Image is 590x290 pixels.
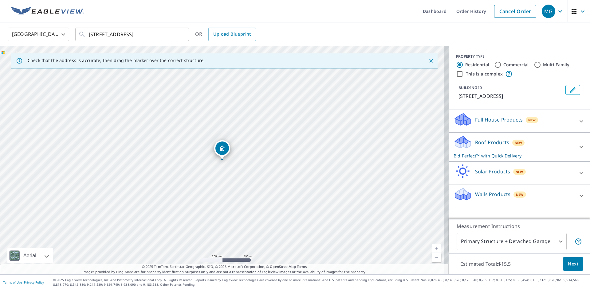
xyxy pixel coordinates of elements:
[8,26,69,43] div: [GEOGRAPHIC_DATA]
[458,92,563,100] p: [STREET_ADDRESS]
[454,187,585,204] div: Walls ProductsNew
[475,116,523,123] p: Full House Products
[465,62,489,68] label: Residential
[22,248,38,263] div: Aerial
[457,222,582,230] p: Measurement Instructions
[89,26,176,43] input: Search by address or latitude-longitude
[455,257,516,271] p: Estimated Total: $15.5
[3,280,22,284] a: Terms of Use
[432,244,441,253] a: Current Level 17, Zoom In
[528,118,536,122] span: New
[503,62,529,68] label: Commercial
[494,5,536,18] a: Cancel Order
[208,28,256,41] a: Upload Blueprint
[575,238,582,245] span: Your report will include the primary structure and a detached garage if one exists.
[568,260,578,268] span: Next
[7,248,53,263] div: Aerial
[565,85,580,95] button: Edit building 1
[3,280,44,284] p: |
[454,164,585,182] div: Solar ProductsNew
[475,191,510,198] p: Walls Products
[475,139,509,146] p: Roof Products
[11,7,84,16] img: EV Logo
[516,192,524,197] span: New
[458,85,482,90] p: BUILDING ID
[195,28,256,41] div: OR
[454,135,585,159] div: Roof ProductsNewBid Perfect™ with Quick Delivery
[213,30,251,38] span: Upload Blueprint
[427,57,435,65] button: Close
[454,153,574,159] p: Bid Perfect™ with Quick Delivery
[542,5,555,18] div: MG
[53,278,587,287] p: © 2025 Eagle View Technologies, Inc. and Pictometry International Corp. All Rights Reserved. Repo...
[456,54,583,59] div: PROPERTY TYPE
[270,264,296,269] a: OpenStreetMap
[466,71,503,77] label: This is a complex
[432,253,441,262] a: Current Level 17, Zoom Out
[297,264,307,269] a: Terms
[543,62,570,68] label: Multi-Family
[516,169,523,174] span: New
[563,257,583,271] button: Next
[454,112,585,130] div: Full House ProductsNew
[24,280,44,284] a: Privacy Policy
[142,264,307,269] span: © 2025 TomTom, Earthstar Geographics SIO, © 2025 Microsoft Corporation, ©
[28,58,205,63] p: Check that the address is accurate, then drag the marker over the correct structure.
[457,233,567,250] div: Primary Structure + Detached Garage
[475,168,510,175] p: Solar Products
[515,140,522,145] span: New
[214,140,230,159] div: Dropped pin, building 1, Residential property, 4270 NW 168th Ter Miami Gardens, FL 33055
